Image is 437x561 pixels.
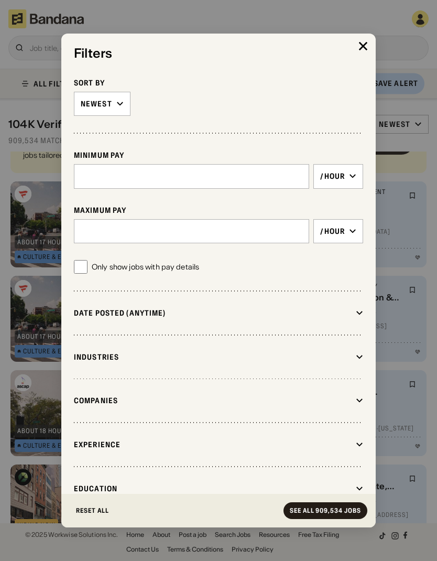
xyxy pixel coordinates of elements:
div: Education [74,484,352,493]
div: /hour [320,226,345,236]
div: Companies [74,396,352,405]
div: Industries [74,352,352,362]
div: Maximum Pay [74,206,363,215]
div: Reset All [76,508,109,514]
div: Newest [81,99,112,109]
div: Sort By [74,78,363,88]
div: Minimum Pay [74,150,363,160]
div: /hour [320,171,345,181]
div: Date Posted (Anytime) [74,308,352,318]
div: Filters [74,46,363,61]
div: See all 909,534 jobs [290,508,361,514]
div: Only show jobs with pay details [92,262,199,273]
div: Experience [74,440,352,449]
